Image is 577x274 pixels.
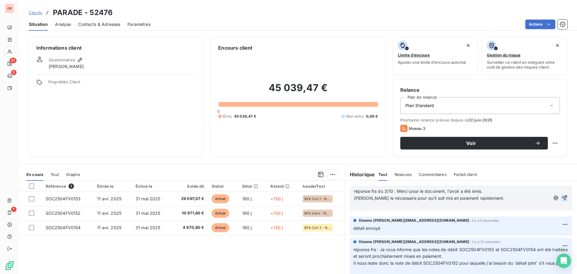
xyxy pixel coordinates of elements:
[212,184,235,189] div: Statut
[218,82,378,100] h2: 45 039,47 €
[304,197,331,201] span: BFA Coll 1 - N39895
[346,114,364,119] span: Non-échu
[46,183,90,189] div: Référence
[36,44,196,51] h6: Informations client
[353,260,566,266] span: Il nous reste donc la note de débit SOC2504FV0152 pour laquelle j'ai besoin du 'détail joint' s'i...
[127,21,151,27] span: Paramètres
[175,184,204,189] div: Solde dû
[175,225,204,231] span: 4 970,80 €
[472,219,499,222] span: il y a 0 secondes
[175,196,204,202] span: 29 097,07 €
[11,70,17,75] span: 5
[304,226,331,229] span: BFA Coll 2 - N39896
[487,60,562,69] span: Surveiller ce client en intégrant votre outil de gestion des risques client.
[409,126,425,131] span: Niveau 3
[353,247,569,259] span: réponse frs : Je vous informe que les notes de débit SOC2504FV0153 et SOC2504FV0154 ont été trait...
[55,21,71,27] span: Analyse
[97,225,121,230] span: 11 avr. 2025
[212,209,230,218] span: échue
[398,53,430,57] span: Limite d’encours
[97,196,121,201] span: 11 avr. 2025
[97,211,121,216] span: 11 avr. 2025
[66,172,80,177] span: Graphe
[29,21,48,27] span: Situation
[46,196,81,201] span: SOC2504FV0153
[242,184,264,189] div: Délai
[136,225,160,230] span: 31 mai 2025
[408,141,535,146] span: Voir
[354,195,505,201] span: [PERSON_NAME] le nécessaire pour qu'il soit mis en paiement rapidement.
[78,21,120,27] span: Contacts & Adresses
[50,172,59,177] span: Tout
[270,196,283,201] span: +130 j
[304,211,331,215] span: BFA Indiv - N39894
[11,207,17,212] span: 7
[136,196,160,201] span: 31 mai 2025
[175,210,204,216] span: 10 971,60 €
[359,239,469,245] span: Diouma [PERSON_NAME][EMAIL_ADDRESS][DOMAIN_NAME]
[345,171,375,178] h6: Historique
[468,118,493,122] span: 22 juin 2025
[217,109,220,114] span: 0
[49,63,84,69] span: [PERSON_NAME]
[49,57,75,62] span: Gestionnaires
[48,79,196,88] span: Propriétés Client
[354,189,483,194] span: réponse frs du 3/10 : Merci pour le document, l'avoir a été émis.
[400,118,560,122] span: Prochaine relance prévue depuis le
[46,211,81,216] span: SOC2504FV0152
[482,37,567,75] button: Gestion du risqueSurveiller ce client en intégrant votre outil de gestion des risques client.
[46,225,81,230] span: SOC2504FV0154
[400,137,548,149] button: Voir
[395,172,412,177] span: Relances
[136,211,160,216] span: 31 mai 2025
[242,196,252,201] span: 180 j
[136,184,167,189] div: Échue le
[223,114,232,119] span: Échu
[270,184,295,189] div: Retard
[69,183,74,189] span: 3
[472,240,501,244] span: il y a 12 secondes
[29,10,42,15] span: Clients
[393,37,478,75] button: Limite d’encoursAjouter une limite d’encours autorisé
[378,172,387,177] span: Tout
[366,114,378,119] span: 0,00 €
[525,20,555,29] button: Actions
[359,218,469,223] span: Diouma [PERSON_NAME][EMAIL_ADDRESS][DOMAIN_NAME]
[270,211,283,216] span: +130 j
[557,254,571,268] div: Open Intercom Messenger
[97,184,128,189] div: Émise le
[5,261,14,270] img: Logo LeanPay
[454,172,477,177] span: Portail client
[487,53,521,57] span: Gestion du risque
[5,4,14,13] div: GR
[29,10,42,16] a: Clients
[53,7,113,18] h3: PARADE - 52476
[303,184,341,189] div: headerText
[405,103,434,109] span: Plan Standard
[353,226,380,231] span: détail envoyé
[26,172,43,177] span: En cours
[398,60,466,65] span: Ajouter une limite d’encours autorisé
[419,172,447,177] span: Commentaires
[242,211,252,216] span: 180 j
[10,58,17,63] span: 81
[212,223,230,232] span: échue
[270,225,283,230] span: +130 j
[218,44,252,51] h6: Encours client
[234,114,256,119] span: 45 039,47 €
[400,86,560,94] h6: Relance
[242,225,252,230] span: 180 j
[212,194,230,203] span: échue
